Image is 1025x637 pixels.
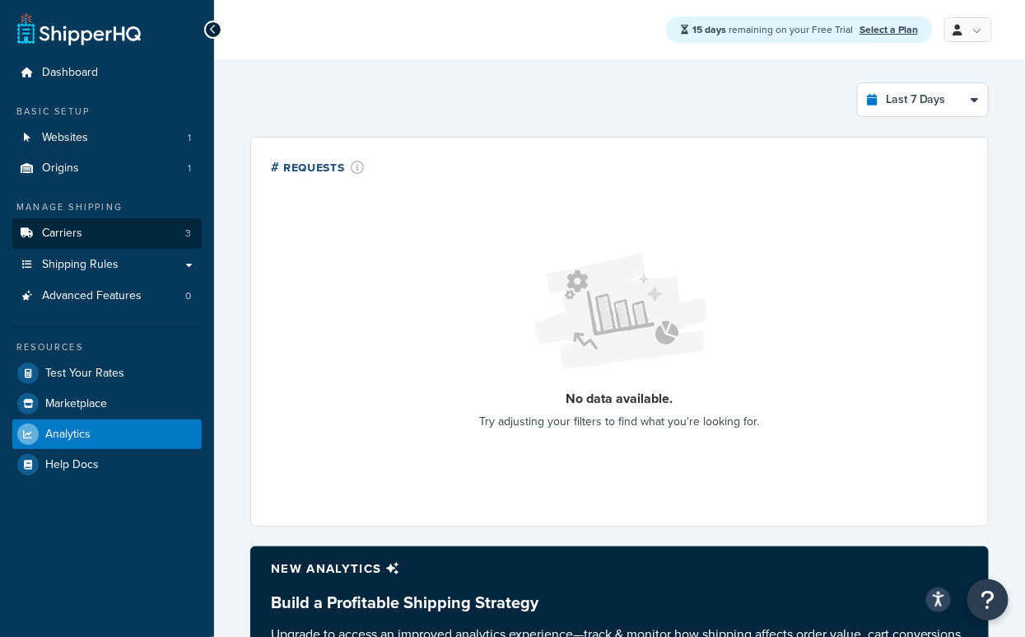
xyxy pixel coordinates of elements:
a: Analytics [12,419,202,449]
span: Websites [42,131,88,145]
span: 1 [188,131,191,145]
a: Select a Plan [860,22,918,37]
li: Carriers [12,218,202,249]
span: Analytics [45,428,91,442]
span: remaining on your Free Trial [692,22,855,37]
img: Loading... [521,241,719,384]
a: Websites1 [12,123,202,153]
div: # Requests [271,157,365,176]
a: Advanced Features0 [12,281,202,311]
strong: 15 days [692,22,726,37]
p: No data available. [480,386,760,410]
span: Test Your Rates [45,367,124,381]
li: Advanced Features [12,281,202,311]
a: Help Docs [12,450,202,480]
h3: Build a Profitable Shipping Strategy [271,593,968,611]
a: Shipping Rules [12,250,202,280]
div: Manage Shipping [12,200,202,214]
p: New analytics [271,557,968,580]
div: Basic Setup [12,105,202,119]
p: Try adjusting your filters to find what you're looking for. [480,410,760,433]
span: 0 [185,289,191,303]
span: Marketplace [45,397,107,411]
a: Origins1 [12,153,202,184]
span: 1 [188,162,191,176]
a: Marketplace [12,389,202,419]
a: Carriers3 [12,218,202,249]
span: 3 [185,227,191,241]
a: Test Your Rates [12,358,202,388]
li: Origins [12,153,202,184]
button: Open Resource Center [967,579,1009,621]
li: Websites [12,123,202,153]
span: Shipping Rules [42,258,119,272]
a: Dashboard [12,58,202,88]
span: Dashboard [42,66,98,80]
span: Carriers [42,227,82,241]
span: Help Docs [45,458,99,472]
div: Resources [12,340,202,354]
span: Advanced Features [42,289,142,303]
span: Origins [42,162,79,176]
